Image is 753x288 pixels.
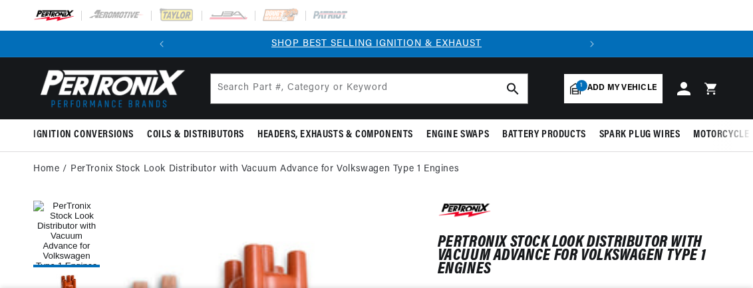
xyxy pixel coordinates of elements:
span: Motorcycle [693,128,749,142]
summary: Spark Plug Wires [593,119,687,151]
nav: breadcrumbs [33,162,720,177]
button: search button [498,74,527,103]
input: Search Part #, Category or Keyword [211,74,527,103]
a: SHOP BEST SELLING IGNITION & EXHAUST [271,39,482,49]
button: Load image 1 in gallery view [33,201,100,267]
summary: Coils & Distributors [140,119,251,151]
summary: Battery Products [496,119,593,151]
a: Home [33,162,59,177]
span: Battery Products [502,128,586,142]
summary: Engine Swaps [420,119,496,151]
img: Pertronix [33,65,186,111]
span: Headers, Exhausts & Components [257,128,413,142]
button: Translation missing: en.sections.announcements.next_announcement [579,31,605,57]
div: 1 of 2 [175,37,579,51]
span: Engine Swaps [426,128,489,142]
summary: Headers, Exhausts & Components [251,119,420,151]
div: Announcement [175,37,579,51]
span: 1 [576,80,587,91]
h1: PerTronix Stock Look Distributor with Vacuum Advance for Volkswagen Type 1 Engines [438,236,720,277]
span: Add my vehicle [587,82,657,95]
span: Ignition Conversions [33,128,134,142]
span: Spark Plug Wires [599,128,680,142]
button: Translation missing: en.sections.announcements.previous_announcement [148,31,175,57]
summary: Ignition Conversions [33,119,140,151]
a: PerTronix Stock Look Distributor with Vacuum Advance for Volkswagen Type 1 Engines [71,162,459,177]
a: 1Add my vehicle [564,74,663,103]
span: Coils & Distributors [147,128,244,142]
